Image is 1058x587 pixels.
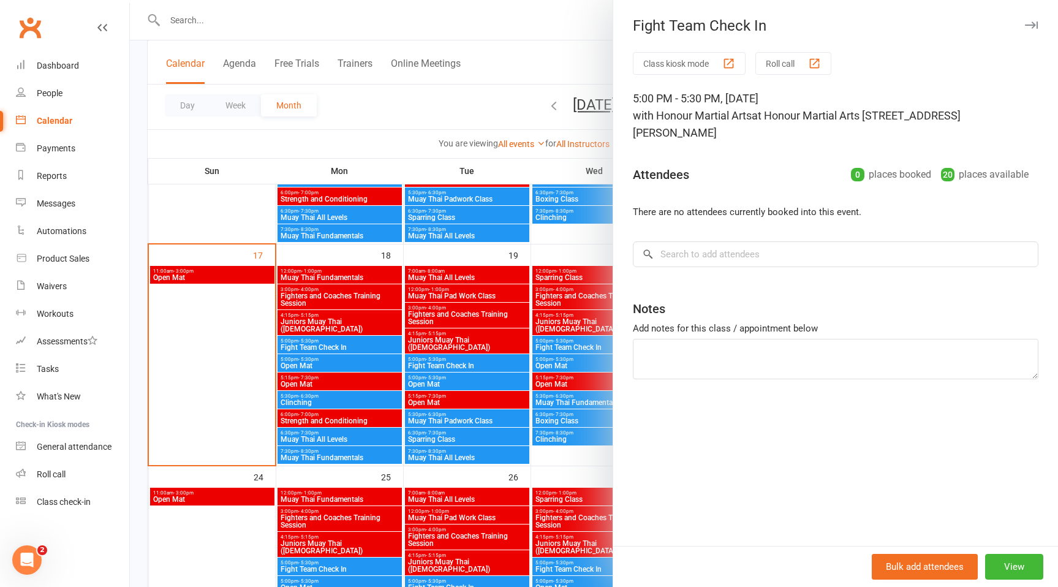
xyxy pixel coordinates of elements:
a: General attendance kiosk mode [16,433,129,461]
div: Automations [37,226,86,236]
div: Reports [37,171,67,181]
a: Class kiosk mode [16,488,129,516]
a: Reports [16,162,129,190]
div: Calendar [37,116,72,126]
span: at Honour Martial Arts [STREET_ADDRESS][PERSON_NAME] [633,109,961,139]
div: Dashboard [37,61,79,70]
div: Fight Team Check In [613,17,1058,34]
div: Attendees [633,166,689,183]
a: Automations [16,218,129,245]
a: People [16,80,129,107]
div: Add notes for this class / appointment below [633,321,1038,336]
a: Dashboard [16,52,129,80]
div: Workouts [37,309,74,319]
div: 5:00 PM - 5:30 PM, [DATE] [633,90,1038,142]
div: What's New [37,392,81,401]
input: Search to add attendees [633,241,1038,267]
div: 20 [941,168,954,181]
span: with Honour Martial Arts [633,109,752,122]
div: 0 [851,168,864,181]
div: Class check-in [37,497,91,507]
a: Calendar [16,107,129,135]
div: Messages [37,199,75,208]
button: Bulk add attendees [872,554,978,580]
div: General attendance [37,442,111,452]
a: What's New [16,383,129,411]
span: 2 [37,545,47,555]
div: Payments [37,143,75,153]
div: Notes [633,300,665,317]
iframe: Intercom live chat [12,545,42,575]
a: Assessments [16,328,129,355]
a: Clubworx [15,12,45,43]
a: Product Sales [16,245,129,273]
div: places booked [851,166,931,183]
a: Waivers [16,273,129,300]
a: Roll call [16,461,129,488]
a: Messages [16,190,129,218]
div: places available [941,166,1029,183]
div: People [37,88,62,98]
li: There are no attendees currently booked into this event. [633,205,1038,219]
a: Workouts [16,300,129,328]
button: View [985,554,1043,580]
a: Tasks [16,355,129,383]
div: Tasks [37,364,59,374]
div: Assessments [37,336,97,346]
div: Product Sales [37,254,89,263]
div: Roll call [37,469,66,479]
div: Waivers [37,281,67,291]
button: Roll call [755,52,831,75]
a: Payments [16,135,129,162]
button: Class kiosk mode [633,52,746,75]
